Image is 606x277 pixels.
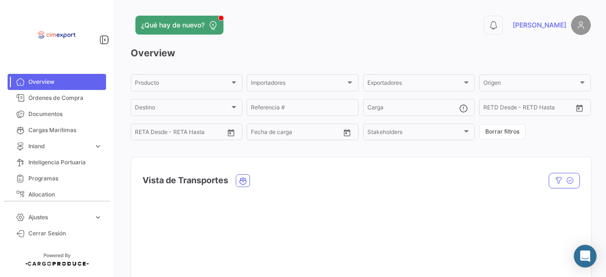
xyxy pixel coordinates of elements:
[479,124,526,140] button: Borrar filtros
[33,11,80,59] img: logo-cimexport.png
[135,81,230,88] span: Producto
[367,81,462,88] span: Exportadores
[8,170,106,187] a: Programas
[143,174,228,187] h4: Vista de Transportes
[8,154,106,170] a: Inteligencia Portuaria
[236,175,250,187] button: Ocean
[28,213,90,222] span: Ajustes
[28,158,102,167] span: Inteligencia Portuaria
[483,81,578,88] span: Origen
[28,110,102,118] span: Documentos
[141,20,205,30] span: ¿Qué hay de nuevo?
[143,130,185,137] input: Hasta
[8,106,106,122] a: Documentos
[571,15,591,35] img: placeholder-user.png
[94,142,102,151] span: expand_more
[94,213,102,222] span: expand_more
[135,130,136,137] input: Desde
[491,106,534,112] input: Hasta
[28,174,102,183] span: Programas
[8,74,106,90] a: Overview
[8,90,106,106] a: Órdenes de Compra
[28,94,102,102] span: Órdenes de Compra
[572,101,587,115] button: Open calendar
[367,130,462,137] span: Stakeholders
[135,106,230,112] span: Destino
[258,130,301,137] input: Hasta
[28,126,102,134] span: Cargas Marítimas
[340,125,354,140] button: Open calendar
[28,229,102,238] span: Cerrar Sesión
[251,130,252,137] input: Desde
[8,187,106,203] a: Allocation
[131,46,591,60] h3: Overview
[513,20,566,30] span: [PERSON_NAME]
[224,125,238,140] button: Open calendar
[135,16,223,35] button: ¿Qué hay de nuevo?
[251,81,346,88] span: Importadores
[28,78,102,86] span: Overview
[28,190,102,199] span: Allocation
[8,122,106,138] a: Cargas Marítimas
[28,142,90,151] span: Inland
[574,245,597,268] div: Abrir Intercom Messenger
